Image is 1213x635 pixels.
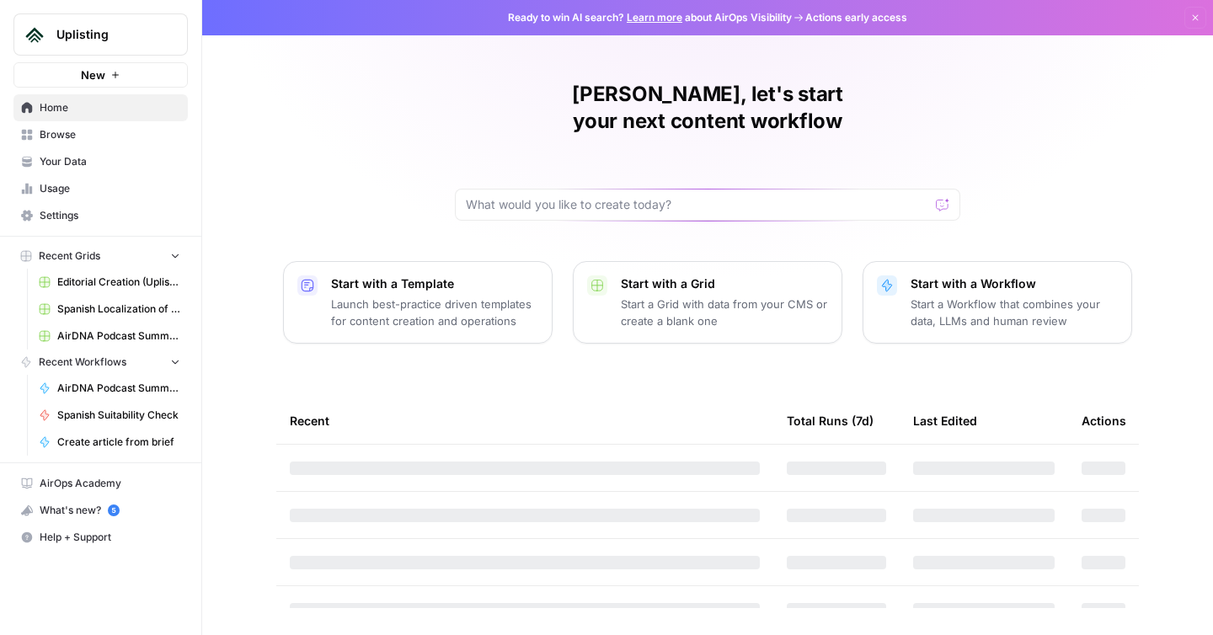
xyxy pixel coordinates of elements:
[31,375,188,402] a: AirDNA Podcast Summary
[81,67,105,83] span: New
[805,10,907,25] span: Actions early access
[283,261,553,344] button: Start with a TemplateLaunch best-practice driven templates for content creation and operations
[108,504,120,516] a: 5
[57,408,180,423] span: Spanish Suitability Check
[621,275,828,292] p: Start with a Grid
[40,530,180,545] span: Help + Support
[31,296,188,323] a: Spanish Localization of EN Articles
[31,402,188,429] a: Spanish Suitability Check
[290,398,760,444] div: Recent
[56,26,158,43] span: Uplisting
[13,350,188,375] button: Recent Workflows
[31,323,188,350] a: AirDNA Podcast Summary Grid
[14,498,187,523] div: What's new?
[863,261,1132,344] button: Start with a WorkflowStart a Workflow that combines your data, LLMs and human review
[40,100,180,115] span: Home
[13,62,188,88] button: New
[39,355,126,370] span: Recent Workflows
[31,269,188,296] a: Editorial Creation (Uplisting)
[19,19,50,50] img: Uplisting Logo
[331,275,538,292] p: Start with a Template
[40,208,180,223] span: Settings
[13,94,188,121] a: Home
[508,10,792,25] span: Ready to win AI search? about AirOps Visibility
[57,435,180,450] span: Create article from brief
[1082,398,1126,444] div: Actions
[13,470,188,497] a: AirOps Academy
[13,497,188,524] button: What's new? 5
[466,196,929,213] input: What would you like to create today?
[621,296,828,329] p: Start a Grid with data from your CMS or create a blank one
[13,243,188,269] button: Recent Grids
[573,261,842,344] button: Start with a GridStart a Grid with data from your CMS or create a blank one
[40,127,180,142] span: Browse
[40,476,180,491] span: AirOps Academy
[913,398,977,444] div: Last Edited
[911,275,1118,292] p: Start with a Workflow
[31,429,188,456] a: Create article from brief
[13,13,188,56] button: Workspace: Uplisting
[627,11,682,24] a: Learn more
[455,81,960,135] h1: [PERSON_NAME], let's start your next content workflow
[40,181,180,196] span: Usage
[39,248,100,264] span: Recent Grids
[111,506,115,515] text: 5
[57,381,180,396] span: AirDNA Podcast Summary
[13,202,188,229] a: Settings
[331,296,538,329] p: Launch best-practice driven templates for content creation and operations
[57,275,180,290] span: Editorial Creation (Uplisting)
[787,398,874,444] div: Total Runs (7d)
[40,154,180,169] span: Your Data
[13,524,188,551] button: Help + Support
[911,296,1118,329] p: Start a Workflow that combines your data, LLMs and human review
[57,328,180,344] span: AirDNA Podcast Summary Grid
[13,148,188,175] a: Your Data
[57,301,180,317] span: Spanish Localization of EN Articles
[13,175,188,202] a: Usage
[13,121,188,148] a: Browse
